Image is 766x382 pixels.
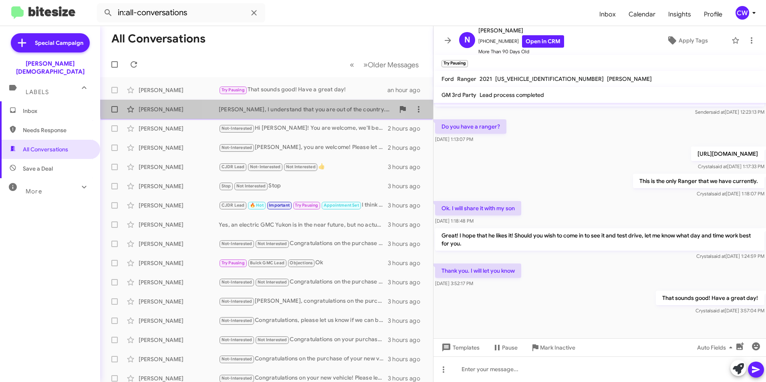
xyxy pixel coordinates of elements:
span: Ranger [457,75,476,82]
span: Crystal [DATE] 1:24:59 PM [696,253,764,259]
div: [PERSON_NAME], you are welcome! Please let us know if we can be of assistance in the future. [219,143,388,152]
span: Not Interested [236,183,266,189]
a: Inbox [593,3,622,26]
span: Sender [DATE] 12:23:13 PM [695,109,764,115]
div: 3 hours ago [388,182,427,190]
div: [PERSON_NAME] [139,125,219,133]
p: Thank you. I will let you know [435,263,521,278]
div: Congratulations, please let us know if we can be of assistance in the future. [219,316,388,325]
span: [US_VEHICLE_IDENTIFICATION_NUMBER] [495,75,604,82]
span: Not-Interested [222,299,252,304]
p: Ok. I will share it with my son [435,201,521,215]
input: Search [97,3,265,22]
span: 🔥 Hot [250,203,264,208]
span: 2021 [480,75,492,82]
span: Try Pausing [295,203,318,208]
span: Not Interested [258,241,287,246]
span: Ford [441,75,454,82]
span: said at [712,253,726,259]
span: More Than 90 Days Old [478,48,564,56]
span: Stop [222,183,231,189]
div: Congratulations on the purchase of your new vehicle! Please let us know how we can be of assistan... [219,277,388,287]
div: [PERSON_NAME] [139,240,219,248]
span: Not-Interested [250,164,281,169]
span: Important [269,203,290,208]
span: [PHONE_NUMBER] [478,35,564,48]
span: said at [711,109,725,115]
button: Pause [486,340,524,355]
a: Profile [697,3,729,26]
span: Buick GMC Lead [250,260,284,265]
span: Older Messages [368,60,419,69]
div: 2 hours ago [388,125,427,133]
span: Crystal [DATE] 1:17:33 PM [698,163,764,169]
span: More [26,188,42,195]
div: [PERSON_NAME] [139,355,219,363]
div: [PERSON_NAME] [139,163,219,171]
div: 3 hours ago [388,298,427,306]
a: Insights [662,3,697,26]
div: That sounds good! Have a great day! [219,85,387,94]
div: CW [736,6,749,20]
p: Great! I hope that he likes it! Should you wish to come in to see it and test drive, let me know ... [435,228,764,251]
span: [DATE] 1:13:07 PM [435,136,473,142]
span: said at [712,191,726,197]
div: [PERSON_NAME], I understand that you are out of the country. Wishing you safe travels. Let us kno... [219,105,395,113]
div: an hour ago [387,86,427,94]
span: Apply Tags [679,33,708,48]
div: [PERSON_NAME] [139,259,219,267]
span: Pause [502,340,518,355]
span: « [350,60,354,70]
p: That sounds good! Have a great day! [656,291,764,305]
span: [DATE] 3:52:17 PM [435,280,473,286]
span: CJDR Lead [222,203,245,208]
div: Ok [219,258,388,267]
p: This is the only Ranger that we have currently. [633,174,764,188]
span: Crystal [DATE] 1:18:07 PM [697,191,764,197]
div: 3 hours ago [388,336,427,344]
span: Not-Interested [222,318,252,323]
span: GM 3rd Party [441,91,476,99]
span: Not-Interested [222,376,252,381]
div: 3 hours ago [388,355,427,363]
div: Yes, an electric GMC Yukon is in the near future, but no actual release date. [219,221,388,229]
span: Not-Interested [222,126,252,131]
button: Mark Inactive [524,340,582,355]
button: Auto Fields [691,340,742,355]
span: Not-Interested [222,279,252,285]
nav: Page navigation example [345,56,423,73]
div: [PERSON_NAME] [139,317,219,325]
span: Not-Interested [222,145,252,150]
span: [PERSON_NAME] [478,26,564,35]
span: Try Pausing [222,87,245,92]
div: Congratulations on the purchase of your new vehicle! Please let us know if we can be of assistanc... [219,354,388,364]
span: All Conversations [23,145,68,153]
div: [PERSON_NAME] [139,336,219,344]
a: Special Campaign [11,33,90,52]
div: [PERSON_NAME] [139,298,219,306]
div: [PERSON_NAME] [139,86,219,94]
div: [PERSON_NAME] [139,182,219,190]
span: Not-Interested [222,356,252,362]
div: [PERSON_NAME] [139,221,219,229]
span: said at [711,308,725,314]
span: Calendar [622,3,662,26]
span: Lead process completed [480,91,544,99]
div: 3 hours ago [388,221,427,229]
div: 3 hours ago [388,201,427,209]
div: [PERSON_NAME] [139,144,219,152]
span: Not-Interested [222,337,252,342]
span: Special Campaign [35,39,83,47]
span: Try Pausing [222,260,245,265]
div: I think that it would be best to get your Jeep scheduled back in for service on whatever day and ... [219,201,388,210]
div: Hi [PERSON_NAME]! You are welcome, we'll be here when you are ready. [219,124,388,133]
span: Needs Response [23,126,91,134]
h1: All Conversations [111,32,206,45]
span: Not Interested [286,164,316,169]
span: Not-Interested [222,241,252,246]
div: 3 hours ago [388,259,427,267]
div: 👍 [219,162,388,171]
button: Next [359,56,423,73]
div: [PERSON_NAME] [139,201,219,209]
